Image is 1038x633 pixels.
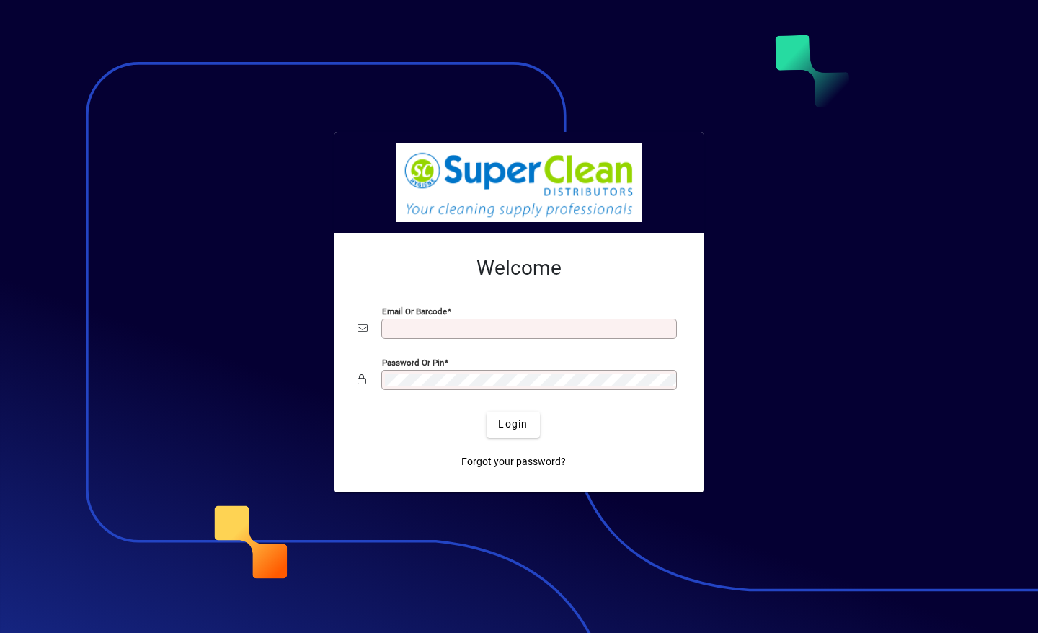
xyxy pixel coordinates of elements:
button: Login [487,412,539,438]
h2: Welcome [358,256,680,280]
span: Forgot your password? [461,454,566,469]
a: Forgot your password? [456,449,572,475]
mat-label: Password or Pin [382,357,444,367]
span: Login [498,417,528,432]
mat-label: Email or Barcode [382,306,447,316]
